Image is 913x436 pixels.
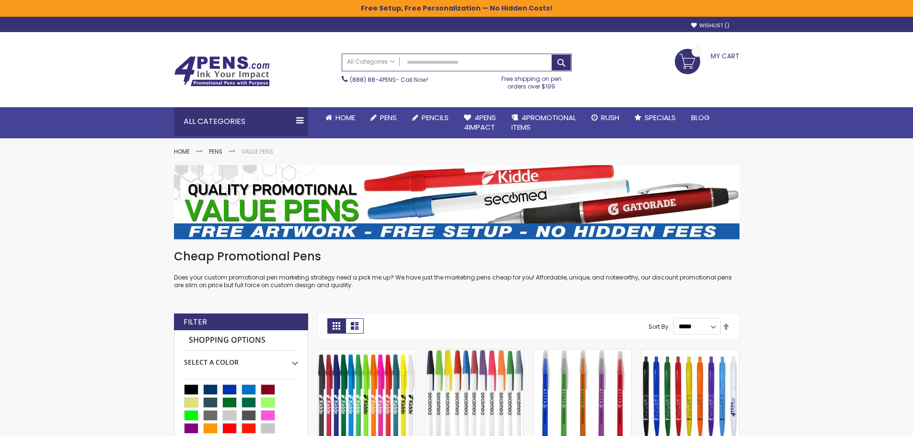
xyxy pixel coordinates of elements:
a: Home [174,147,190,156]
a: Pens [209,147,222,156]
h1: Cheap Promotional Pens [174,249,740,264]
a: Belfast Translucent Value Stick Pen [534,349,631,357]
span: Specials [645,112,676,123]
a: Home [318,107,363,128]
a: Rush [584,107,627,128]
a: Belfast Value Stick Pen [426,349,523,357]
img: Value Pens [174,165,740,239]
label: Sort By [648,322,669,330]
span: - Call Now! [350,76,428,84]
a: 4Pens4impact [456,107,504,138]
a: Custom Cambria Plastic Retractable Ballpoint Pen - Monochromatic Body Color [642,349,739,357]
strong: Grid [327,318,346,334]
div: All Categories [174,107,308,136]
span: All Categories [347,58,395,66]
span: Home [335,112,355,123]
a: Belfast B Value Stick Pen [318,349,416,357]
a: Pens [363,107,404,128]
span: 4Pens 4impact [464,112,496,132]
span: Pencils [422,112,449,123]
div: Does your custom promotional pen marketing strategy need a pick me up? We have just the marketing... [174,249,740,290]
a: Blog [683,107,717,128]
strong: Shopping Options [184,330,298,351]
a: Wishlist [691,22,729,29]
a: Specials [627,107,683,128]
strong: Value Pens [242,147,273,156]
div: Select A Color [184,351,298,367]
a: 4PROMOTIONALITEMS [504,107,584,138]
a: Pencils [404,107,456,128]
span: Rush [601,112,619,123]
span: Pens [380,112,397,123]
strong: Filter [184,317,207,327]
a: (888) 88-4PENS [350,76,396,84]
span: 4PROMOTIONAL ITEMS [511,112,576,132]
img: 4Pens Custom Pens and Promotional Products [174,56,270,87]
span: Blog [691,112,710,123]
div: Free shipping on pen orders over $199 [491,71,572,90]
a: All Categories [342,54,400,70]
